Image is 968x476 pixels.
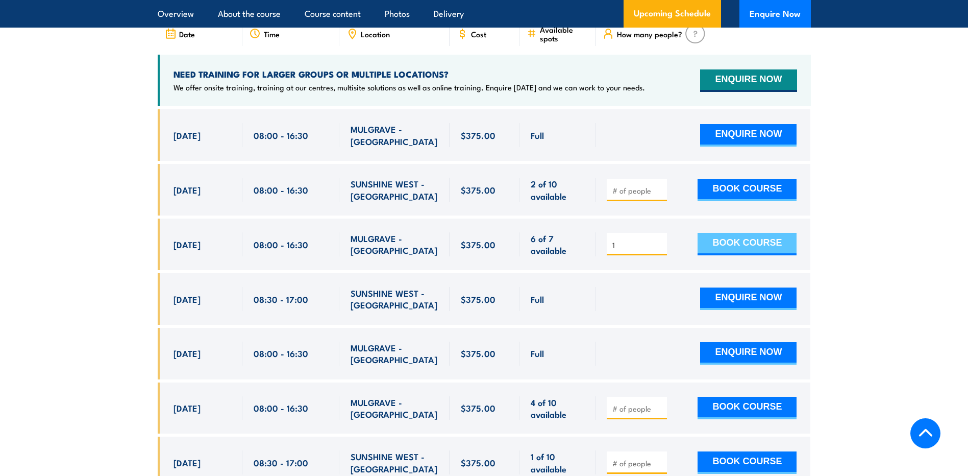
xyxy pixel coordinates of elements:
[698,233,797,255] button: BOOK COURSE
[351,123,438,147] span: MULGRAVE - [GEOGRAPHIC_DATA]
[351,287,438,311] span: SUNSHINE WEST - [GEOGRAPHIC_DATA]
[173,457,201,468] span: [DATE]
[254,239,308,250] span: 08:00 - 16:30
[461,457,495,468] span: $375.00
[531,293,544,305] span: Full
[173,184,201,196] span: [DATE]
[698,179,797,201] button: BOOK COURSE
[531,347,544,359] span: Full
[698,451,797,474] button: BOOK COURSE
[531,232,584,256] span: 6 of 7 available
[461,239,495,250] span: $375.00
[700,69,797,92] button: ENQUIRE NOW
[264,30,280,38] span: Time
[461,293,495,305] span: $375.00
[254,402,308,414] span: 08:00 - 16:30
[612,240,663,250] input: # of people
[351,450,438,474] span: SUNSHINE WEST - [GEOGRAPHIC_DATA]
[361,30,390,38] span: Location
[612,403,663,414] input: # of people
[617,30,682,38] span: How many people?
[173,347,201,359] span: [DATE]
[531,450,584,474] span: 1 of 10 available
[531,178,584,202] span: 2 of 10 available
[351,232,438,256] span: MULGRAVE - [GEOGRAPHIC_DATA]
[254,293,308,305] span: 08:30 - 17:00
[179,30,195,38] span: Date
[351,396,438,420] span: MULGRAVE - [GEOGRAPHIC_DATA]
[700,342,797,365] button: ENQUIRE NOW
[173,68,645,80] h4: NEED TRAINING FOR LARGER GROUPS OR MULTIPLE LOCATIONS?
[254,184,308,196] span: 08:00 - 16:30
[700,288,797,310] button: ENQUIRE NOW
[461,347,495,359] span: $375.00
[700,124,797,147] button: ENQUIRE NOW
[461,402,495,414] span: $375.00
[698,397,797,419] button: BOOK COURSE
[540,25,588,42] span: Available spots
[351,342,438,366] span: MULGRAVE - [GEOGRAPHIC_DATA]
[173,239,201,250] span: [DATE]
[173,82,645,92] p: We offer onsite training, training at our centres, multisite solutions as well as online training...
[254,347,308,359] span: 08:00 - 16:30
[471,30,486,38] span: Cost
[254,129,308,141] span: 08:00 - 16:30
[173,293,201,305] span: [DATE]
[254,457,308,468] span: 08:30 - 17:00
[461,184,495,196] span: $375.00
[173,129,201,141] span: [DATE]
[173,402,201,414] span: [DATE]
[351,178,438,202] span: SUNSHINE WEST - [GEOGRAPHIC_DATA]
[612,185,663,196] input: # of people
[531,396,584,420] span: 4 of 10 available
[612,458,663,468] input: # of people
[531,129,544,141] span: Full
[461,129,495,141] span: $375.00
